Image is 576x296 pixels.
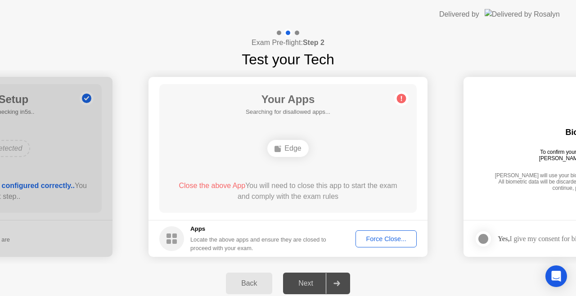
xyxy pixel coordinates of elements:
[439,9,479,20] div: Delivered by
[242,49,334,70] h1: Test your Tech
[286,279,326,287] div: Next
[267,140,308,157] div: Edge
[246,108,330,117] h5: Searching for disallowed apps...
[303,39,324,46] b: Step 2
[283,273,350,294] button: Next
[498,235,509,242] strong: Yes,
[179,182,245,189] span: Close the above App
[190,224,327,233] h5: Apps
[355,230,417,247] button: Force Close...
[190,235,327,252] div: Locate the above apps and ensure they are closed to proceed with your exam.
[485,9,560,19] img: Delivered by Rosalyn
[545,265,567,287] div: Open Intercom Messenger
[226,273,272,294] button: Back
[246,91,330,108] h1: Your Apps
[252,37,324,48] h4: Exam Pre-flight:
[359,235,414,242] div: Force Close...
[229,279,270,287] div: Back
[172,180,404,202] div: You will need to close this app to start the exam and comply with the exam rules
